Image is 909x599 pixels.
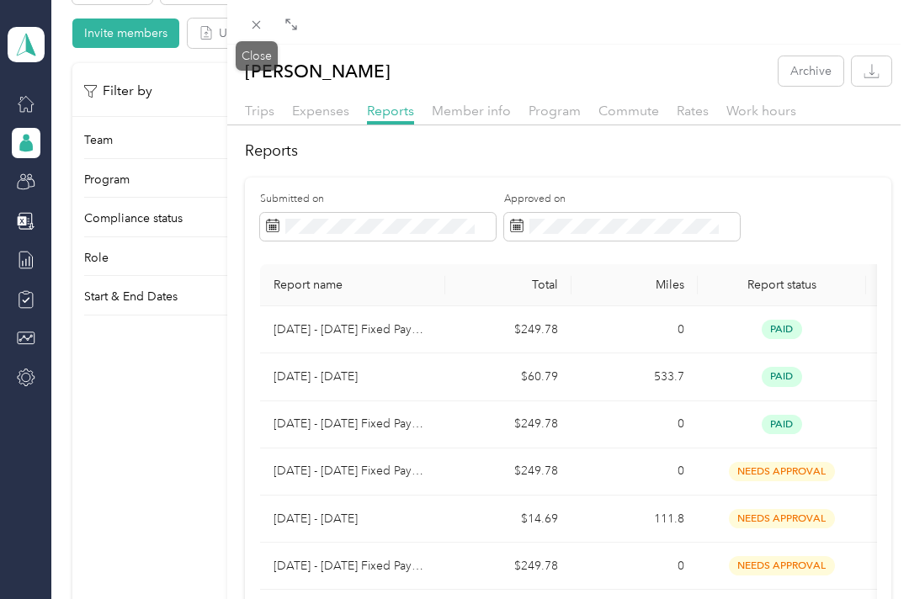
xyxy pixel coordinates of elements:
p: [DATE] - [DATE] Fixed Payment [274,462,432,480]
td: $249.78 [445,448,571,496]
span: Member info [432,103,511,119]
span: Rates [677,103,709,119]
div: Miles [585,278,684,292]
td: $14.69 [445,496,571,543]
span: paid [762,367,802,386]
span: paid [762,320,802,339]
th: Report name [260,264,445,306]
td: $60.79 [445,353,571,400]
p: [DATE] - [DATE] [274,510,432,528]
h2: Reports [245,140,891,162]
button: Archive [779,56,843,86]
td: 0 [571,306,698,353]
div: Total [459,278,558,292]
p: [DATE] - [DATE] Fixed Payment [274,415,432,433]
p: [PERSON_NAME] [245,56,391,86]
span: Commute [598,103,659,119]
span: Work hours [726,103,796,119]
p: [DATE] - [DATE] Fixed Payment [274,557,432,575]
span: Trips [245,103,274,119]
span: needs approval [729,462,835,481]
td: 0 [571,401,698,448]
p: [DATE] - [DATE] Fixed Payment [274,321,432,339]
span: needs approval [729,509,835,528]
span: Program [529,103,581,119]
span: Reports [367,103,414,119]
span: needs approval [729,556,835,575]
td: $249.78 [445,401,571,448]
label: Submitted on [260,192,496,207]
p: [DATE] - [DATE] [274,368,432,386]
label: Approved on [504,192,740,207]
td: 0 [571,543,698,590]
span: paid [762,415,802,434]
td: 111.8 [571,496,698,543]
td: $249.78 [445,306,571,353]
td: 533.7 [571,353,698,400]
iframe: Everlance-gr Chat Button Frame [815,505,909,599]
td: 0 [571,448,698,496]
td: $249.78 [445,543,571,590]
div: Close [236,41,278,71]
span: Report status [711,278,853,292]
span: Expenses [292,103,349,119]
